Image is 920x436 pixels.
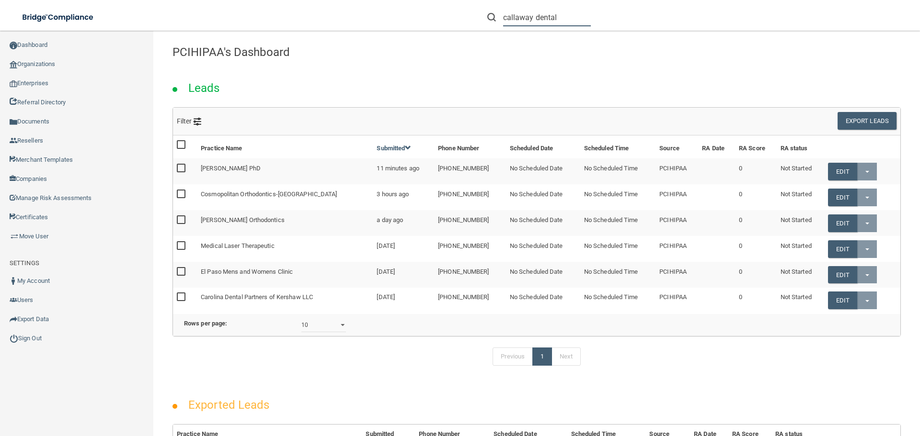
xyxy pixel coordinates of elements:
[655,210,698,236] td: PCIHIPAA
[506,288,580,313] td: No Scheduled Date
[197,158,373,184] td: [PERSON_NAME] PhD
[655,135,698,158] th: Source
[10,277,17,285] img: ic_user_dark.df1a06c3.png
[10,257,39,269] label: SETTINGS
[10,232,19,241] img: briefcase.64adab9b.png
[506,135,580,158] th: Scheduled Date
[735,236,777,262] td: 0
[434,210,506,236] td: [PHONE_NUMBER]
[10,296,17,304] img: icon-users.e205127d.png
[177,117,201,125] span: Filter
[197,262,373,288] td: El Paso Mens and Womens Clinic
[493,347,533,366] a: Previous
[735,184,777,210] td: 0
[373,288,434,313] td: [DATE]
[777,210,824,236] td: Not Started
[434,158,506,184] td: [PHONE_NUMBER]
[487,13,496,22] img: ic-search.3b580494.png
[373,158,434,184] td: 11 minutes ago
[434,288,506,313] td: [PHONE_NUMBER]
[14,8,103,27] img: bridge_compliance_login_screen.278c3ca4.svg
[828,266,857,284] a: Edit
[735,210,777,236] td: 0
[10,118,17,126] img: icon-documents.8dae5593.png
[434,184,506,210] td: [PHONE_NUMBER]
[580,236,655,262] td: No Scheduled Time
[172,46,901,58] h4: PCIHIPAA's Dashboard
[655,288,698,313] td: PCIHIPAA
[735,158,777,184] td: 0
[434,236,506,262] td: [PHONE_NUMBER]
[828,214,857,232] a: Edit
[184,320,227,327] b: Rows per page:
[580,158,655,184] td: No Scheduled Time
[10,80,17,87] img: enterprise.0d942306.png
[655,236,698,262] td: PCIHIPAA
[197,236,373,262] td: Medical Laser Therapeutic
[506,262,580,288] td: No Scheduled Date
[10,61,17,68] img: organization-icon.f8decf85.png
[735,288,777,313] td: 0
[828,291,857,309] a: Edit
[655,158,698,184] td: PCIHIPAA
[754,368,908,406] iframe: Drift Widget Chat Controller
[828,189,857,206] a: Edit
[777,262,824,288] td: Not Started
[580,184,655,210] td: No Scheduled Time
[532,347,552,366] a: 1
[197,288,373,313] td: Carolina Dental Partners of Kershaw LLC
[828,240,857,258] a: Edit
[580,135,655,158] th: Scheduled Time
[197,210,373,236] td: [PERSON_NAME] Orthodontics
[655,262,698,288] td: PCIHIPAA
[552,347,580,366] a: Next
[197,135,373,158] th: Practice Name
[10,315,17,323] img: icon-export.b9366987.png
[655,184,698,210] td: PCIHIPAA
[434,262,506,288] td: [PHONE_NUMBER]
[194,118,201,125] img: icon-filter@2x.21656d0b.png
[197,184,373,210] td: Cosmopolitan Orthodontics-[GEOGRAPHIC_DATA]
[698,135,735,158] th: RA Date
[777,135,824,158] th: RA status
[735,262,777,288] td: 0
[10,137,17,145] img: ic_reseller.de258add.png
[179,391,279,418] h2: Exported Leads
[434,135,506,158] th: Phone Number
[373,262,434,288] td: [DATE]
[373,184,434,210] td: 3 hours ago
[373,210,434,236] td: a day ago
[506,210,580,236] td: No Scheduled Date
[373,236,434,262] td: [DATE]
[777,158,824,184] td: Not Started
[506,158,580,184] td: No Scheduled Date
[503,9,591,26] input: Search
[580,210,655,236] td: No Scheduled Time
[777,288,824,313] td: Not Started
[179,75,230,101] h2: Leads
[777,236,824,262] td: Not Started
[377,145,411,152] a: Submitted
[10,42,17,49] img: ic_dashboard_dark.d01f4a41.png
[580,262,655,288] td: No Scheduled Time
[506,236,580,262] td: No Scheduled Date
[838,112,897,130] button: Export Leads
[10,334,18,343] img: ic_power_dark.7ecde6b1.png
[735,135,777,158] th: RA Score
[828,163,857,180] a: Edit
[580,288,655,313] td: No Scheduled Time
[506,184,580,210] td: No Scheduled Date
[777,184,824,210] td: Not Started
